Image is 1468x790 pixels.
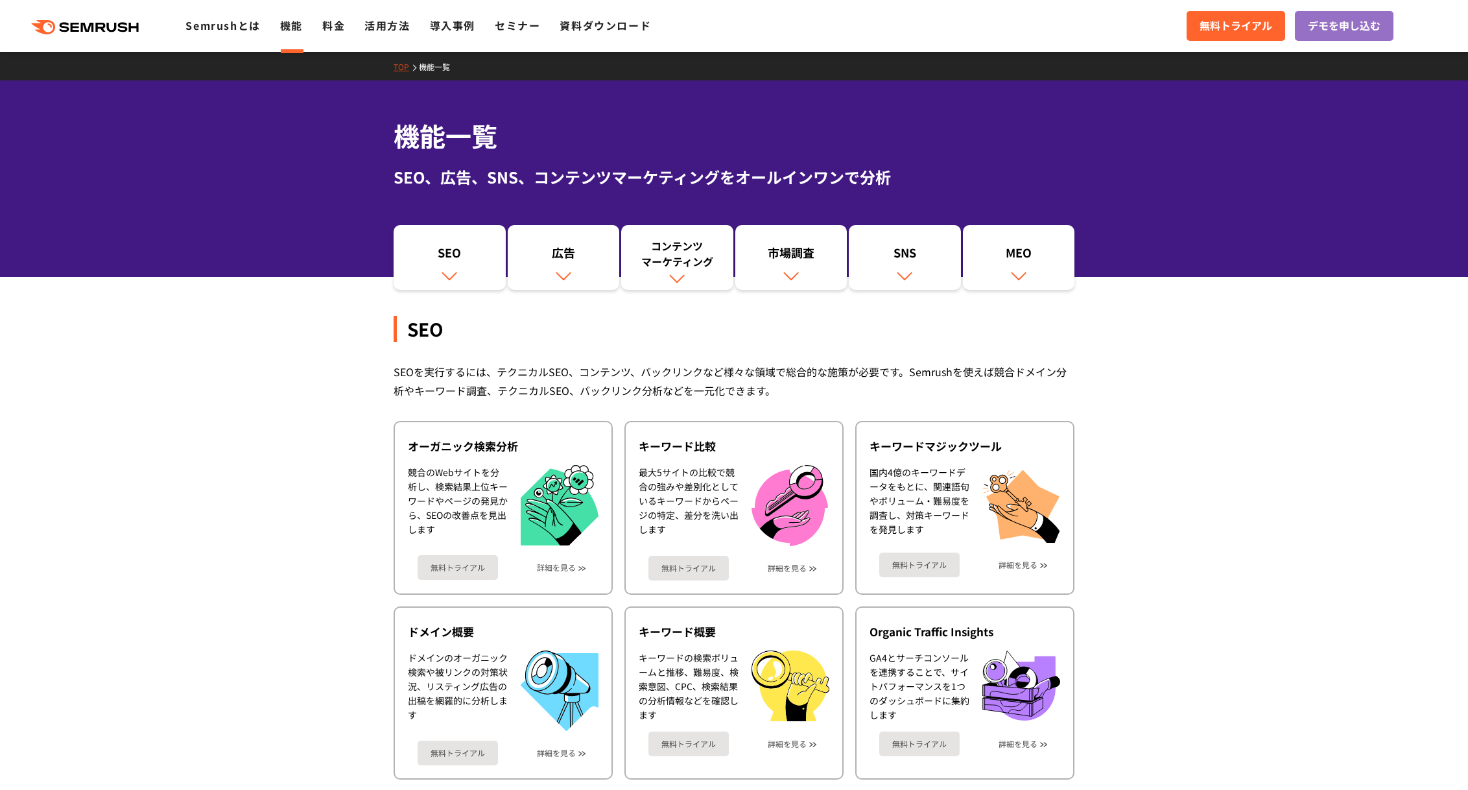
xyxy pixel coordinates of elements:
h1: 機能一覧 [394,117,1074,155]
img: キーワード比較 [752,465,828,546]
span: 無料トライアル [1200,18,1272,34]
img: ドメイン概要 [521,651,598,731]
a: 無料トライアル [879,732,960,756]
a: 活用方法 [364,18,410,33]
a: MEO [963,225,1075,290]
a: 広告 [508,225,620,290]
a: デモを申し込む [1295,11,1393,41]
a: 導入事例 [430,18,475,33]
a: 詳細を見る [999,560,1037,569]
div: ドメイン概要 [408,624,598,640]
div: SEOを実行するには、テクニカルSEO、コンテンツ、バックリンクなど様々な領域で総合的な施策が必要です。Semrushを使えば競合ドメイン分析やキーワード調査、テクニカルSEO、バックリンク分析... [394,363,1074,400]
a: 料金 [322,18,345,33]
a: 資料ダウンロード [560,18,651,33]
a: 市場調査 [735,225,847,290]
div: 最大5サイトの比較で競合の強みや差別化としているキーワードからページの特定、差分を洗い出します [639,465,739,546]
div: 広告 [514,245,613,267]
a: 詳細を見る [768,739,807,748]
div: コンテンツ マーケティング [628,238,727,269]
div: 国内4億のキーワードデータをもとに、関連語句やボリューム・難易度を調査し、対策キーワードを発見します [870,465,969,543]
a: 詳細を見る [537,563,576,572]
img: オーガニック検索分析 [521,465,598,546]
span: デモを申し込む [1308,18,1380,34]
a: SEO [394,225,506,290]
a: 無料トライアル [418,741,498,765]
a: 詳細を見る [999,739,1037,748]
a: 無料トライアル [879,553,960,577]
div: 競合のWebサイトを分析し、検索結果上位キーワードやページの発見から、SEOの改善点を見出します [408,465,508,546]
a: セミナー [495,18,540,33]
div: オーガニック検索分析 [408,438,598,454]
img: Organic Traffic Insights [982,651,1060,721]
a: Semrushとは [185,18,260,33]
a: 詳細を見る [768,564,807,573]
a: 無料トライアル [648,556,729,581]
a: 機能 [280,18,303,33]
a: 無料トライアル [1187,11,1285,41]
div: SEO、広告、SNS、コンテンツマーケティングをオールインワンで分析 [394,165,1074,189]
div: キーワードマジックツール [870,438,1060,454]
div: MEO [969,245,1069,267]
a: SNS [849,225,961,290]
div: ドメインのオーガニック検索や被リンクの対策状況、リスティング広告の出稿を網羅的に分析します [408,651,508,731]
div: キーワード概要 [639,624,829,640]
div: SNS [855,245,954,267]
div: Organic Traffic Insights [870,624,1060,640]
img: キーワードマジックツール [982,465,1060,543]
a: 無料トライアル [418,555,498,580]
div: SEO [400,245,499,267]
div: 市場調査 [742,245,841,267]
a: TOP [394,61,419,72]
div: SEO [394,316,1074,342]
a: 無料トライアル [648,732,729,756]
a: コンテンツマーケティング [621,225,733,290]
div: キーワード比較 [639,438,829,454]
div: GA4とサーチコンソールを連携することで、サイトパフォーマンスを1つのダッシュボードに集約します [870,651,969,722]
img: キーワード概要 [752,651,829,721]
div: キーワードの検索ボリュームと推移、難易度、検索意図、CPC、検索結果の分析情報などを確認します [639,651,739,722]
a: 機能一覧 [419,61,460,72]
a: 詳細を見る [537,748,576,758]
